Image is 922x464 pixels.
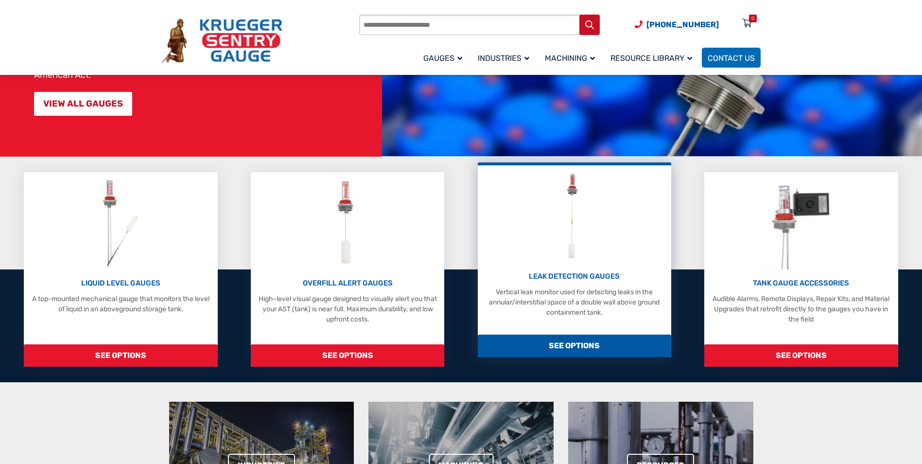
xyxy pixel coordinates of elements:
[162,18,282,63] img: Krueger Sentry Gauge
[251,172,444,367] a: Overfill Alert Gauges OVERFILL ALERT GAUGES High-level visual gauge designed to visually alert yo...
[95,177,146,269] img: Liquid Level Gauges
[29,294,212,314] p: A top-mounted mechanical gauge that monitors the level of liquid in an aboveground storage tank.
[326,177,369,269] img: Overfill Alert Gauges
[418,46,472,69] a: Gauges
[751,15,754,22] div: 0
[708,54,755,63] span: Contact Us
[605,46,702,69] a: Resource Library
[704,344,898,367] span: SEE OPTIONS
[478,335,671,357] span: SEE OPTIONS
[472,46,539,69] a: Industries
[704,172,898,367] a: Tank Gauge Accessories TANK GAUGE ACCESSORIES Audible Alarms, Remote Displays, Repair Kits, and M...
[24,172,217,367] a: Liquid Level Gauges LIQUID LEVEL GAUGES A top-mounted mechanical gauge that monitors the level of...
[539,46,605,69] a: Machining
[34,21,377,80] p: At Krueger Sentry Gauge, for over 75 years we have manufactured over three million liquid-level g...
[478,54,529,63] span: Industries
[34,92,132,116] a: VIEW ALL GAUGES
[646,20,719,29] span: [PHONE_NUMBER]
[483,287,666,318] p: Vertical leak monitor used for detecting leaks in the annular/interstitial space of a double wall...
[251,344,444,367] span: SEE OPTIONS
[24,344,217,367] span: SEE OPTIONS
[555,170,593,263] img: Leak Detection Gauges
[483,271,666,282] p: LEAK DETECTION GAUGES
[478,162,671,357] a: Leak Detection Gauges LEAK DETECTION GAUGES Vertical leak monitor used for detecting leaks in the...
[29,278,212,289] p: LIQUID LEVEL GAUGES
[702,48,761,68] a: Contact Us
[256,278,439,289] p: OVERFILL ALERT GAUGES
[610,54,692,63] span: Resource Library
[709,278,893,289] p: TANK GAUGE ACCESSORIES
[423,54,462,63] span: Gauges
[762,177,840,269] img: Tank Gauge Accessories
[635,18,719,31] a: Phone Number (920) 434-8860
[256,294,439,324] p: High-level visual gauge designed to visually alert you that your AST (tank) is near full. Maximum...
[709,294,893,324] p: Audible Alarms, Remote Displays, Repair Kits, and Material Upgrades that retrofit directly to the...
[545,54,595,63] span: Machining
